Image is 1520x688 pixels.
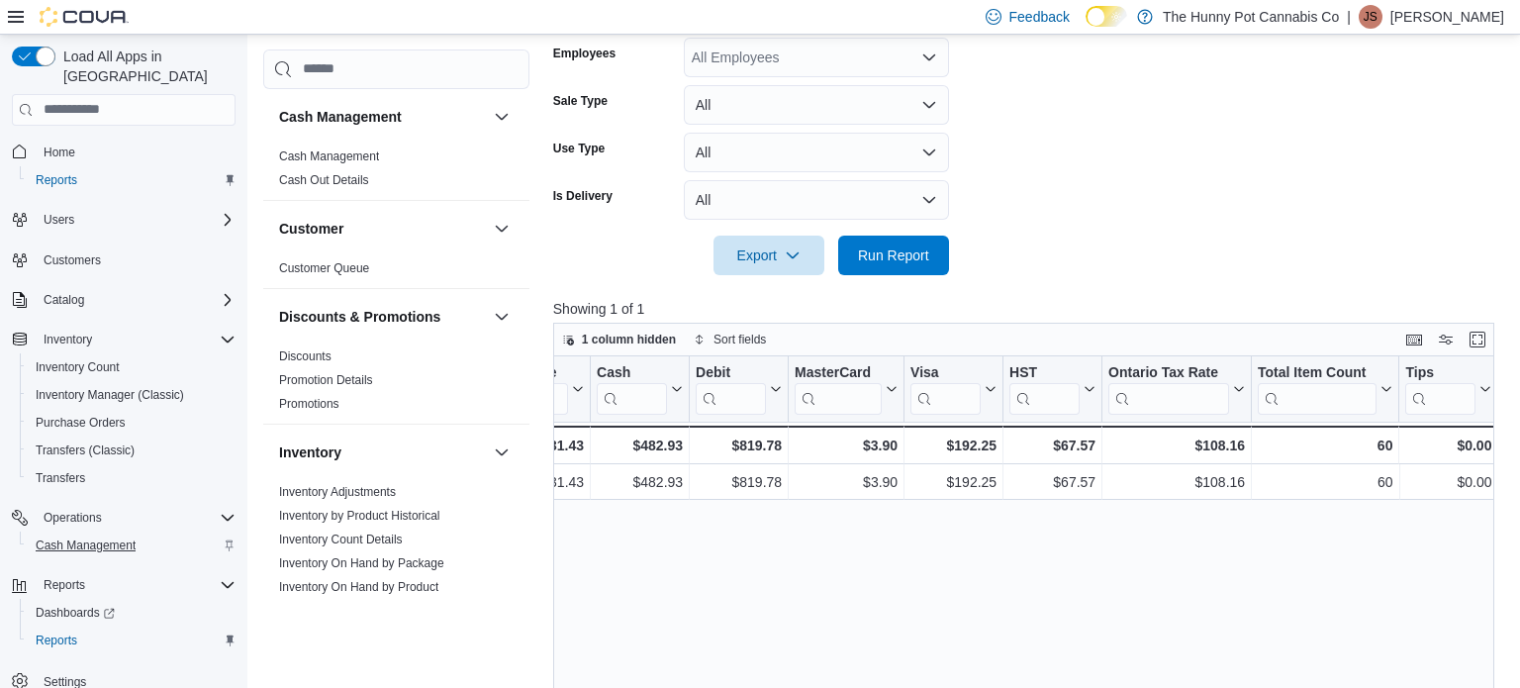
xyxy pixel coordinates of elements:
[20,409,243,437] button: Purchase Orders
[1405,434,1491,457] div: $0.00
[36,208,82,232] button: Users
[696,363,782,414] button: Debit
[40,7,129,27] img: Cova
[910,363,981,414] div: Visa
[28,534,143,557] a: Cash Management
[910,363,981,382] div: Visa
[795,470,898,494] div: $3.90
[279,442,486,462] button: Inventory
[686,328,774,351] button: Sort fields
[1108,470,1245,494] div: $108.16
[36,141,83,164] a: Home
[36,328,236,351] span: Inventory
[1258,434,1392,457] div: 60
[20,437,243,464] button: Transfers (Classic)
[279,603,399,619] span: Inventory Transactions
[597,363,667,414] div: Cash
[1405,363,1475,414] div: Tips
[1359,5,1382,29] div: Jessica Steinmetz
[279,580,438,594] a: Inventory On Hand by Product
[20,599,243,627] a: Dashboards
[44,252,101,268] span: Customers
[36,288,92,312] button: Catalog
[582,332,676,347] span: 1 column hidden
[1258,470,1392,494] div: 60
[36,506,236,530] span: Operations
[279,260,369,276] span: Customer Queue
[597,363,683,414] button: Cash
[684,85,949,125] button: All
[910,434,997,457] div: $192.25
[28,601,236,625] span: Dashboards
[36,247,236,272] span: Customers
[696,363,766,414] div: Debit
[713,236,824,275] button: Export
[279,172,369,188] span: Cash Out Details
[44,212,74,228] span: Users
[422,434,584,457] div: $31.43
[279,107,486,127] button: Cash Management
[795,363,882,414] div: MasterCard
[55,47,236,86] span: Load All Apps in [GEOGRAPHIC_DATA]
[4,206,243,234] button: Users
[713,332,766,347] span: Sort fields
[279,579,438,595] span: Inventory On Hand by Product
[36,573,93,597] button: Reports
[696,434,782,457] div: $819.78
[4,138,243,166] button: Home
[1009,363,1080,382] div: HST
[4,571,243,599] button: Reports
[28,439,142,462] a: Transfers (Classic)
[279,307,486,327] button: Discounts & Promotions
[28,355,236,379] span: Inventory Count
[20,353,243,381] button: Inventory Count
[725,236,812,275] span: Export
[553,93,608,109] label: Sale Type
[838,236,949,275] button: Run Report
[279,508,440,524] span: Inventory by Product Historical
[696,363,766,382] div: Debit
[36,140,236,164] span: Home
[1405,363,1491,414] button: Tips
[28,439,236,462] span: Transfers (Classic)
[279,604,399,618] a: Inventory Transactions
[279,485,396,499] a: Inventory Adjustments
[490,217,514,241] button: Customer
[36,172,77,188] span: Reports
[795,363,882,382] div: MasterCard
[20,381,243,409] button: Inventory Manager (Classic)
[28,629,236,652] span: Reports
[1434,328,1458,351] button: Display options
[422,363,568,414] div: Transaction Average
[263,344,529,424] div: Discounts & Promotions
[4,326,243,353] button: Inventory
[279,484,396,500] span: Inventory Adjustments
[279,349,332,363] a: Discounts
[4,286,243,314] button: Catalog
[36,573,236,597] span: Reports
[279,173,369,187] a: Cash Out Details
[263,145,529,200] div: Cash Management
[1405,363,1475,382] div: Tips
[20,464,243,492] button: Transfers
[28,383,192,407] a: Inventory Manager (Classic)
[795,363,898,414] button: MasterCard
[858,246,929,265] span: Run Report
[1009,470,1095,494] div: $67.57
[36,387,184,403] span: Inventory Manager (Classic)
[1258,363,1392,414] button: Total Item Count
[279,555,444,571] span: Inventory On Hand by Package
[44,577,85,593] span: Reports
[279,261,369,275] a: Customer Queue
[1258,363,1377,382] div: Total Item Count
[44,332,92,347] span: Inventory
[490,105,514,129] button: Cash Management
[279,509,440,523] a: Inventory by Product Historical
[279,396,339,412] span: Promotions
[553,188,613,204] label: Is Delivery
[1347,5,1351,29] p: |
[1108,363,1229,382] div: Ontario Tax Rate
[1009,7,1070,27] span: Feedback
[36,248,109,272] a: Customers
[921,49,937,65] button: Open list of options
